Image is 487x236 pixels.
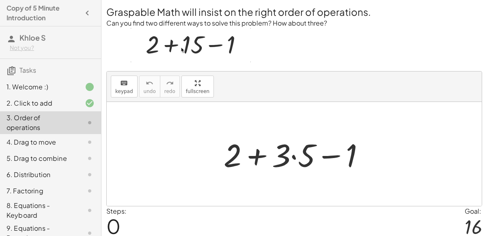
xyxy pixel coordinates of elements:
label: Steps: [106,207,127,215]
i: Task not started. [85,206,95,215]
div: 4. Drag to move [6,137,72,147]
i: keyboard [120,78,128,88]
h4: Copy of 5 Minute Introduction [6,3,80,23]
i: undo [146,78,153,88]
div: 6. Distribution [6,170,72,180]
i: Task not started. [85,186,95,196]
button: fullscreen [181,76,214,97]
button: redoredo [160,76,180,97]
i: Task not started. [85,154,95,163]
img: c98fd760e6ed093c10ccf3c4ca28a3dcde0f4c7a2f3786375f60a510364f4df2.gif [131,28,251,62]
i: Task not started. [85,137,95,147]
h2: Graspable Math will insist on the right order of operations. [106,5,482,19]
span: redo [164,89,175,94]
p: Can you find two different ways to solve this problem? How about three? [106,19,482,28]
button: undoundo [139,76,160,97]
span: fullscreen [186,89,209,94]
span: keypad [115,89,133,94]
div: 2. Click to add [6,98,72,108]
i: Task not started. [85,170,95,180]
span: undo [144,89,156,94]
div: 5. Drag to combine [6,154,72,163]
i: Task finished and correct. [85,98,95,108]
div: 7. Factoring [6,186,72,196]
div: Goal: [465,206,482,216]
div: 1. Welcome :) [6,82,72,92]
span: Khloe S [19,33,46,42]
i: redo [166,78,174,88]
button: keyboardkeypad [111,76,138,97]
div: 8. Equations - Keyboard [6,201,72,220]
i: Task finished. [85,82,95,92]
span: Tasks [19,66,36,74]
div: Not you? [10,44,95,52]
i: Task not started. [85,118,95,128]
div: 3. Order of operations [6,113,72,132]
